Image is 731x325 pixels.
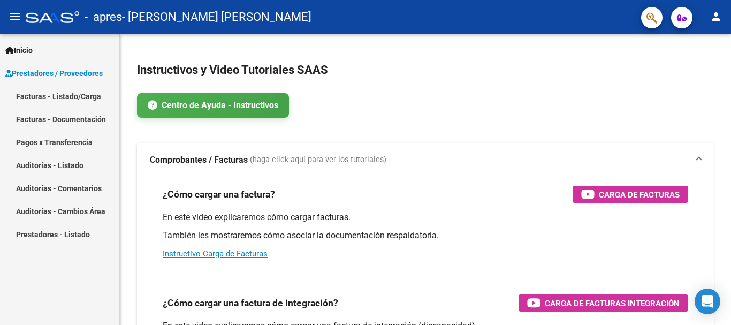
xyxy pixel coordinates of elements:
[573,186,688,203] button: Carga de Facturas
[163,187,275,202] h3: ¿Cómo cargar una factura?
[5,44,33,56] span: Inicio
[137,60,714,80] h2: Instructivos y Video Tutoriales SAAS
[163,296,338,311] h3: ¿Cómo cargar una factura de integración?
[137,143,714,177] mat-expansion-panel-header: Comprobantes / Facturas (haga click aquí para ver los tutoriales)
[5,67,103,79] span: Prestadores / Proveedores
[163,211,688,223] p: En este video explicaremos cómo cargar facturas.
[250,154,386,166] span: (haga click aquí para ver los tutoriales)
[710,10,722,23] mat-icon: person
[137,93,289,118] a: Centro de Ayuda - Instructivos
[519,294,688,312] button: Carga de Facturas Integración
[9,10,21,23] mat-icon: menu
[122,5,311,29] span: - [PERSON_NAME] [PERSON_NAME]
[599,188,680,201] span: Carga de Facturas
[545,297,680,310] span: Carga de Facturas Integración
[85,5,122,29] span: - apres
[163,249,268,259] a: Instructivo Carga de Facturas
[150,154,248,166] strong: Comprobantes / Facturas
[163,230,688,241] p: También les mostraremos cómo asociar la documentación respaldatoria.
[695,289,720,314] div: Open Intercom Messenger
